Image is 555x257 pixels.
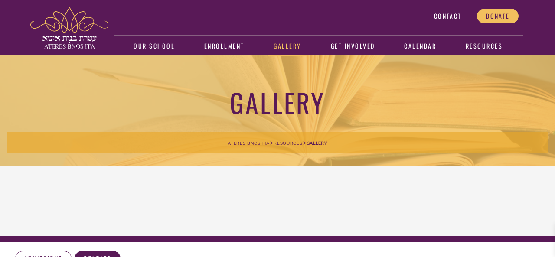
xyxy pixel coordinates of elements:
a: Ateres Bnos Ita [228,139,270,146]
a: Donate [477,9,519,23]
span: Donate [486,12,509,20]
span: Ateres Bnos Ita [228,140,270,146]
a: Gallery [268,36,307,56]
img: ateres [30,7,108,49]
a: Calendar [398,36,443,56]
a: Resources [274,139,302,146]
a: Get Involved [324,36,381,56]
span: Gallery [307,140,327,146]
span: Resources [274,140,302,146]
span: Contact [434,12,461,20]
a: Enrollment [198,36,251,56]
a: Contact [425,9,470,23]
div: > > [7,132,548,153]
a: Our School [127,36,181,56]
h1: Gallery [7,86,548,118]
a: Resources [460,36,509,56]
